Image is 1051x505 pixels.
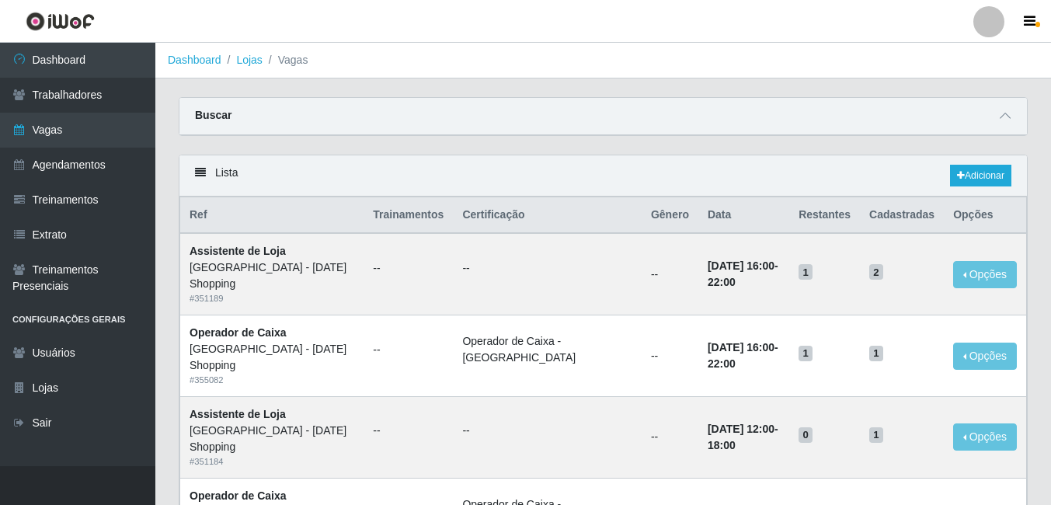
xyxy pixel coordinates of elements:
[708,423,778,451] strong: -
[364,197,453,234] th: Trainamentos
[190,455,354,468] div: # 351184
[373,260,444,277] ul: --
[190,408,286,420] strong: Assistente de Loja
[190,423,354,455] div: [GEOGRAPHIC_DATA] - [DATE] Shopping
[642,197,698,234] th: Gênero
[236,54,262,66] a: Lojas
[190,341,354,374] div: [GEOGRAPHIC_DATA] - [DATE] Shopping
[190,245,286,257] strong: Assistente de Loja
[953,343,1017,370] button: Opções
[799,264,813,280] span: 1
[190,489,287,502] strong: Operador de Caixa
[698,197,789,234] th: Data
[190,259,354,292] div: [GEOGRAPHIC_DATA] - [DATE] Shopping
[373,342,444,358] ul: --
[180,197,364,234] th: Ref
[708,341,774,353] time: [DATE] 16:00
[642,233,698,315] td: --
[953,261,1017,288] button: Opções
[799,427,813,443] span: 0
[190,292,354,305] div: # 351189
[263,52,308,68] li: Vagas
[190,374,354,387] div: # 355082
[708,259,774,272] time: [DATE] 16:00
[190,326,287,339] strong: Operador de Caixa
[708,439,736,451] time: 18:00
[642,315,698,397] td: --
[179,155,1027,197] div: Lista
[860,197,944,234] th: Cadastradas
[708,259,778,288] strong: -
[869,427,883,443] span: 1
[155,43,1051,78] nav: breadcrumb
[462,333,632,366] li: Operador de Caixa - [GEOGRAPHIC_DATA]
[944,197,1026,234] th: Opções
[26,12,95,31] img: CoreUI Logo
[708,341,778,370] strong: -
[708,357,736,370] time: 22:00
[789,197,860,234] th: Restantes
[168,54,221,66] a: Dashboard
[195,109,231,121] strong: Buscar
[708,276,736,288] time: 22:00
[642,396,698,478] td: --
[373,423,444,439] ul: --
[462,260,632,277] ul: --
[799,346,813,361] span: 1
[950,165,1011,186] a: Adicionar
[453,197,642,234] th: Certificação
[462,423,632,439] ul: --
[708,423,774,435] time: [DATE] 12:00
[869,264,883,280] span: 2
[869,346,883,361] span: 1
[953,423,1017,451] button: Opções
